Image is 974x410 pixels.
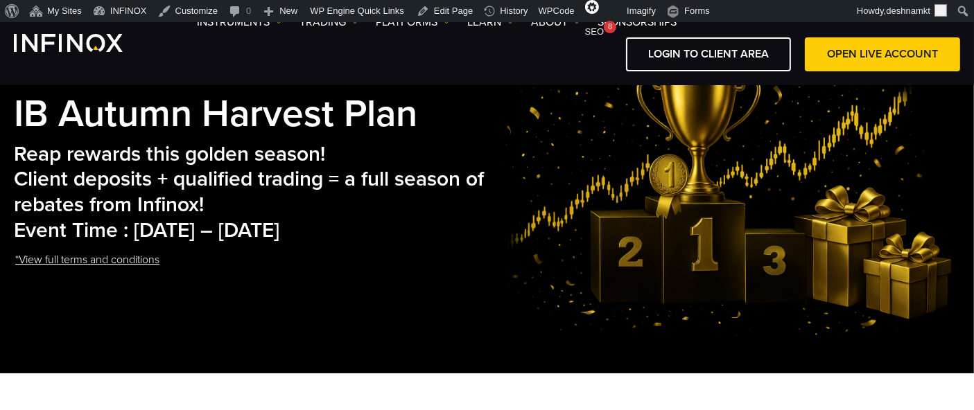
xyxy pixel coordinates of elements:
[626,37,791,71] a: LOGIN TO CLIENT AREA
[604,21,616,33] div: 8
[197,14,282,30] a: Instruments
[585,26,604,37] span: SEO
[886,6,930,16] span: deshnamkt
[467,14,514,30] a: Learn
[14,243,161,277] a: *View full terms and conditions
[299,14,358,30] a: TRADING
[14,142,495,243] h2: Reap rewards this golden season! Client deposits + qualified trading = a full season of rebates f...
[598,14,677,30] a: SPONSORSHIPS
[805,37,960,71] a: OPEN LIVE ACCOUNT
[14,34,155,52] a: INFINOX Logo
[531,14,580,30] a: ABOUT
[376,14,450,30] a: PLATFORMS
[14,91,417,137] strong: IB Autumn Harvest Plan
